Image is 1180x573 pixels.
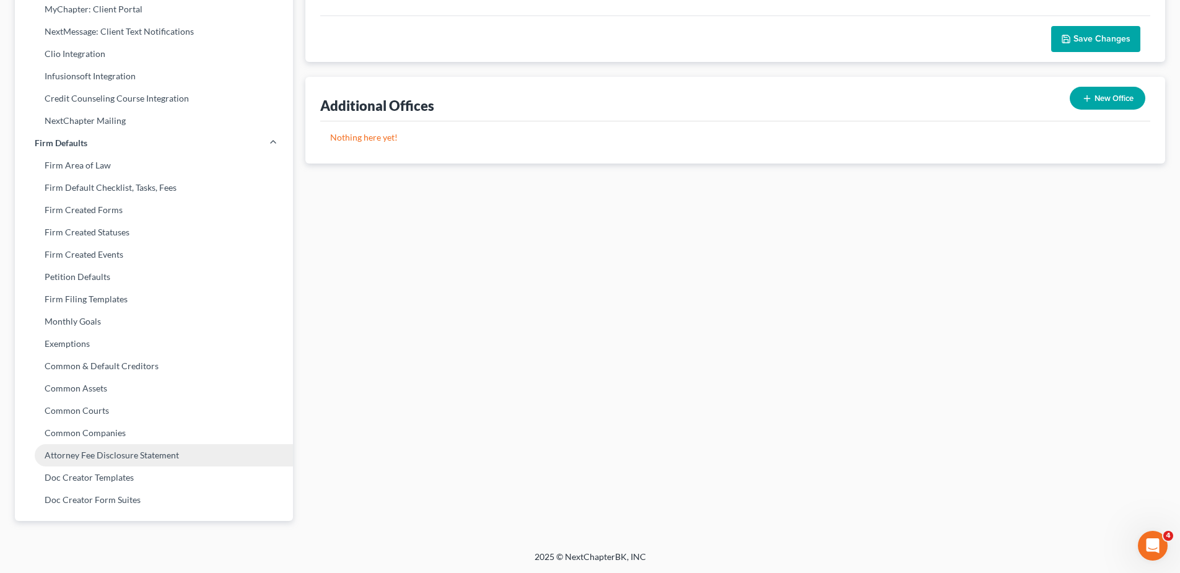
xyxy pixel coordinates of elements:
[15,20,293,43] a: NextMessage: Client Text Notifications
[15,466,293,489] a: Doc Creator Templates
[15,87,293,110] a: Credit Counseling Course Integration
[1073,33,1130,44] span: Save Changes
[1051,26,1140,52] button: Save Changes
[15,177,293,199] a: Firm Default Checklist, Tasks, Fees
[1070,87,1145,110] button: New Office
[15,132,293,154] a: Firm Defaults
[15,489,293,511] a: Doc Creator Form Suites
[15,199,293,221] a: Firm Created Forms
[320,97,434,115] div: Additional Offices
[15,154,293,177] a: Firm Area of Law
[15,422,293,444] a: Common Companies
[15,43,293,65] a: Clio Integration
[15,288,293,310] a: Firm Filing Templates
[330,131,1140,144] p: Nothing here yet!
[15,400,293,422] a: Common Courts
[15,266,293,288] a: Petition Defaults
[15,444,293,466] a: Attorney Fee Disclosure Statement
[237,551,943,573] div: 2025 © NextChapterBK, INC
[15,65,293,87] a: Infusionsoft Integration
[15,333,293,355] a: Exemptions
[1138,531,1168,561] iframe: Intercom live chat
[15,243,293,266] a: Firm Created Events
[35,137,87,149] span: Firm Defaults
[15,377,293,400] a: Common Assets
[1163,531,1173,541] span: 4
[15,355,293,377] a: Common & Default Creditors
[15,221,293,243] a: Firm Created Statuses
[15,110,293,132] a: NextChapter Mailing
[15,310,293,333] a: Monthly Goals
